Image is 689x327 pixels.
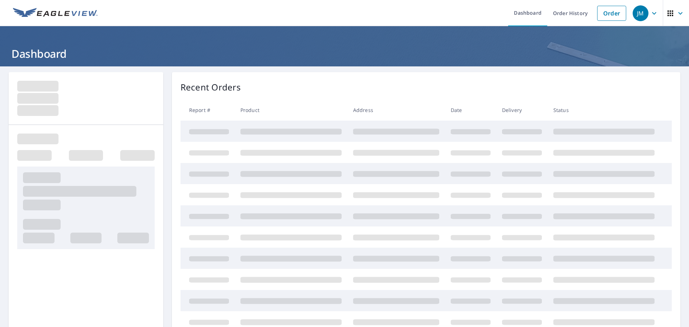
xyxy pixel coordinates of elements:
[496,99,548,121] th: Delivery
[181,99,235,121] th: Report #
[445,99,496,121] th: Date
[633,5,648,21] div: JM
[13,8,98,19] img: EV Logo
[9,46,680,61] h1: Dashboard
[235,99,347,121] th: Product
[347,99,445,121] th: Address
[548,99,660,121] th: Status
[181,81,241,94] p: Recent Orders
[597,6,626,21] a: Order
